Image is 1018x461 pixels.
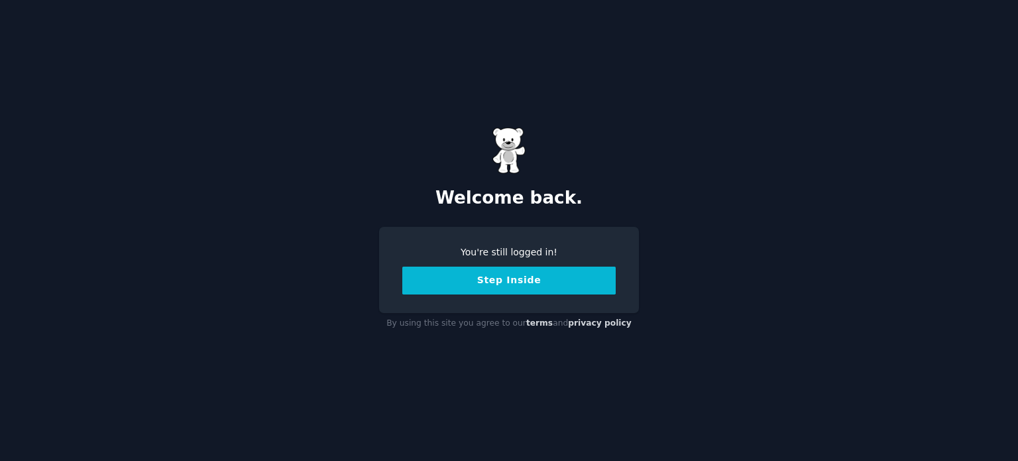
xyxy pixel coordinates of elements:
[402,245,616,259] div: You're still logged in!
[526,318,553,328] a: terms
[402,275,616,285] a: Step Inside
[568,318,632,328] a: privacy policy
[402,267,616,295] button: Step Inside
[379,188,639,209] h2: Welcome back.
[492,127,526,174] img: Gummy Bear
[379,313,639,334] div: By using this site you agree to our and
